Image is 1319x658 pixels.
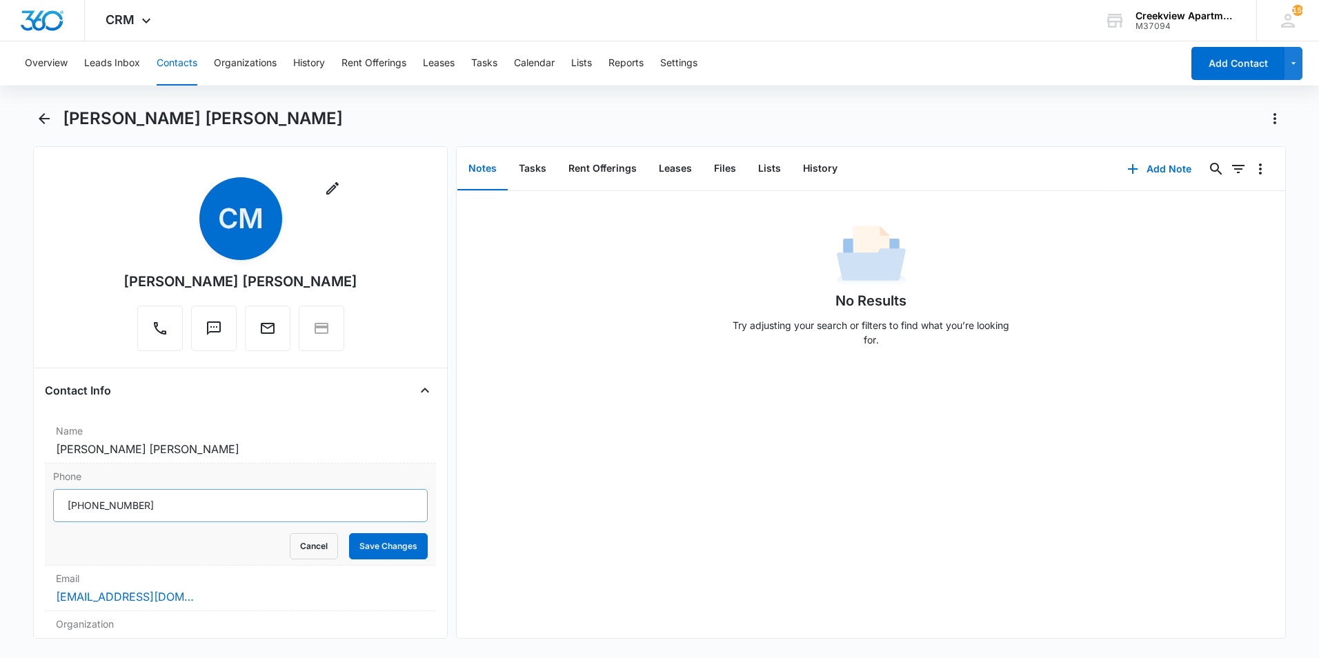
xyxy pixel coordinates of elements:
[245,306,290,351] button: Email
[341,41,406,86] button: Rent Offerings
[608,41,644,86] button: Reports
[137,327,183,339] a: Call
[25,41,68,86] button: Overview
[157,41,197,86] button: Contacts
[1264,108,1286,130] button: Actions
[191,327,237,339] a: Text
[1227,158,1249,180] button: Filters
[514,41,555,86] button: Calendar
[56,588,194,605] a: [EMAIL_ADDRESS][DOMAIN_NAME]
[123,271,357,292] div: [PERSON_NAME] [PERSON_NAME]
[349,533,428,559] button: Save Changes
[1135,21,1236,31] div: account id
[792,148,849,190] button: History
[703,148,747,190] button: Files
[56,423,425,438] label: Name
[471,41,497,86] button: Tasks
[747,148,792,190] button: Lists
[660,41,697,86] button: Settings
[1135,10,1236,21] div: account name
[457,148,508,190] button: Notes
[45,566,436,611] div: Email[EMAIL_ADDRESS][DOMAIN_NAME]
[571,41,592,86] button: Lists
[53,469,428,483] label: Phone
[837,221,906,290] img: No Data
[45,418,436,463] div: Name[PERSON_NAME] [PERSON_NAME]
[199,177,282,260] span: CM
[423,41,455,86] button: Leases
[45,611,436,656] div: Organization---
[137,306,183,351] button: Call
[414,379,436,401] button: Close
[557,148,648,190] button: Rent Offerings
[726,318,1016,347] p: Try adjusting your search or filters to find what you’re looking for.
[33,108,54,130] button: Back
[56,441,425,457] dd: [PERSON_NAME] [PERSON_NAME]
[1191,47,1285,80] button: Add Contact
[56,634,425,650] dd: ---
[648,148,703,190] button: Leases
[106,12,135,27] span: CRM
[1292,5,1303,16] div: notifications count
[245,327,290,339] a: Email
[1292,5,1303,16] span: 156
[293,41,325,86] button: History
[835,290,906,311] h1: No Results
[214,41,277,86] button: Organizations
[53,489,428,522] input: Phone
[290,533,338,559] button: Cancel
[191,306,237,351] button: Text
[1249,158,1271,180] button: Overflow Menu
[56,571,425,586] label: Email
[508,148,557,190] button: Tasks
[45,382,111,399] h4: Contact Info
[1113,152,1205,186] button: Add Note
[63,108,343,129] h1: [PERSON_NAME] [PERSON_NAME]
[84,41,140,86] button: Leads Inbox
[56,617,425,631] label: Organization
[1205,158,1227,180] button: Search...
